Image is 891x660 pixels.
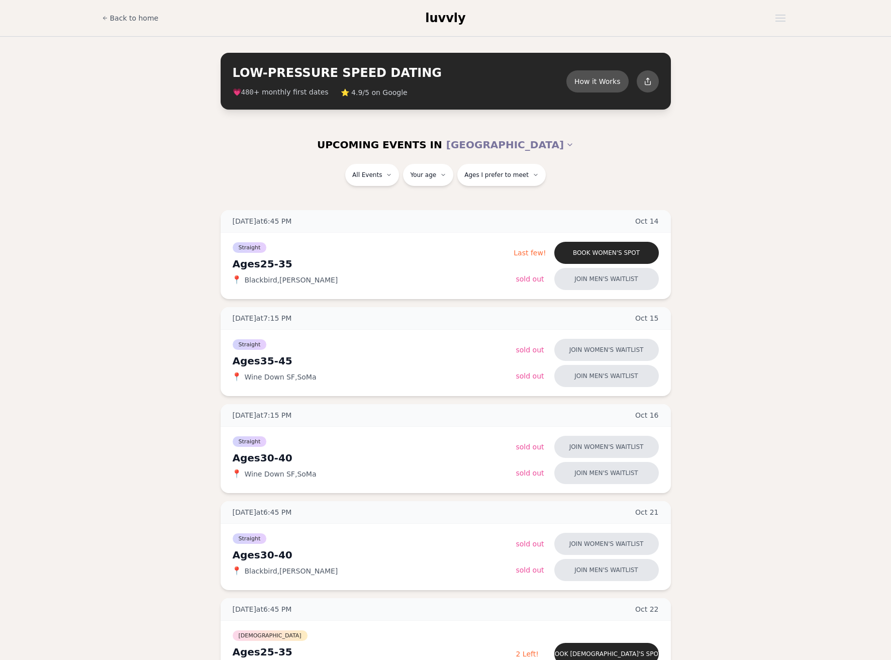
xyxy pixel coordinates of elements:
div: Ages 30-40 [233,548,516,562]
span: Oct 22 [635,604,659,614]
button: Join men's waitlist [554,462,659,484]
button: All Events [345,164,399,186]
span: Wine Down SF , SoMa [245,372,317,382]
button: Join men's waitlist [554,268,659,290]
span: 💗 + monthly first dates [233,87,329,98]
span: [DATE] at 6:45 PM [233,507,292,517]
span: Ages I prefer to meet [464,171,529,179]
span: 2 Left! [516,650,539,658]
span: [DATE] at 7:15 PM [233,313,292,323]
button: Join women's waitlist [554,436,659,458]
span: Oct 21 [635,507,659,517]
button: Join men's waitlist [554,365,659,387]
span: Sold Out [516,469,544,477]
span: Sold Out [516,540,544,548]
span: Back to home [110,13,159,23]
span: Blackbird , [PERSON_NAME] [245,275,338,285]
span: [DATE] at 6:45 PM [233,604,292,614]
span: 📍 [233,567,241,575]
span: Last few! [514,249,546,257]
h2: LOW-PRESSURE SPEED DATING [233,65,566,81]
span: Your age [410,171,436,179]
div: Ages 35-45 [233,354,516,368]
span: Straight [233,533,267,544]
span: [DATE] at 6:45 PM [233,216,292,226]
button: [GEOGRAPHIC_DATA] [446,134,574,156]
span: UPCOMING EVENTS IN [317,138,442,152]
span: Straight [233,242,267,253]
span: Sold Out [516,443,544,451]
span: Oct 14 [635,216,659,226]
button: Join women's waitlist [554,533,659,555]
div: Ages 25-35 [233,645,516,659]
div: Ages 25-35 [233,257,514,271]
span: Oct 16 [635,410,659,420]
span: Sold Out [516,275,544,283]
span: Sold Out [516,372,544,380]
span: Wine Down SF , SoMa [245,469,317,479]
button: How it Works [566,70,629,92]
button: Ages I prefer to meet [457,164,546,186]
div: Ages 30-40 [233,451,516,465]
a: luvvly [425,10,465,26]
span: Sold Out [516,566,544,574]
span: Straight [233,436,267,447]
span: ⭐ 4.9/5 on Google [341,87,408,98]
span: luvvly [425,11,465,25]
span: [DEMOGRAPHIC_DATA] [233,630,308,641]
span: All Events [352,171,382,179]
button: Open menu [771,11,789,26]
button: Join women's waitlist [554,339,659,361]
span: [DATE] at 7:15 PM [233,410,292,420]
span: 📍 [233,373,241,381]
button: Join men's waitlist [554,559,659,581]
span: Blackbird , [PERSON_NAME] [245,566,338,576]
button: Your age [403,164,453,186]
button: Book women's spot [554,242,659,264]
span: Sold Out [516,346,544,354]
span: 480 [241,88,254,97]
span: Straight [233,339,267,350]
span: 📍 [233,276,241,284]
span: 📍 [233,470,241,478]
a: Back to home [102,8,159,28]
span: Oct 15 [635,313,659,323]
